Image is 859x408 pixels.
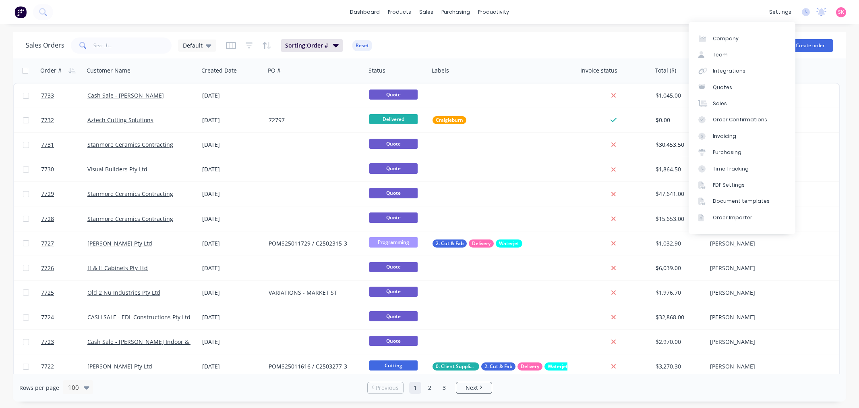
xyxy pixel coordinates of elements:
div: PO # [268,67,281,75]
div: VARIATIONS - MARKET ST [269,289,358,297]
div: [PERSON_NAME] [710,264,799,272]
span: Quote [369,212,418,223]
a: Order Confirmations [689,112,795,128]
a: Quotes [689,79,795,96]
a: 7730 [41,157,87,181]
span: 7729 [41,190,54,198]
a: 7722 [41,354,87,379]
a: Time Tracking [689,160,795,177]
span: Quote [369,336,418,346]
div: Customer Name [87,67,130,75]
input: Search... [93,37,172,54]
div: Status [368,67,385,75]
div: Order # [40,67,62,75]
span: SK [838,8,844,16]
span: 7726 [41,264,54,272]
a: H & H Cabinets Pty Ltd [87,264,148,272]
ul: Pagination [364,382,495,394]
div: [PERSON_NAME] [710,338,799,346]
div: [PERSON_NAME] [710,313,799,321]
span: Default [183,41,203,50]
a: Invoicing [689,128,795,144]
div: $1,976.70 [656,289,701,297]
div: Time Tracking [713,165,749,173]
div: settings [765,6,795,18]
a: Previous page [368,384,403,392]
span: 2. Cut & Fab [484,362,512,371]
div: $30,453.50 [656,141,701,149]
a: Team [689,47,795,63]
div: [PERSON_NAME] [710,239,799,248]
a: Company [689,30,795,46]
span: 2. Cut & Fab [436,239,464,248]
a: Stanmore Ceramics Contracting [87,215,173,223]
a: Integrations [689,63,795,79]
a: Purchasing [689,144,795,160]
span: Waterjet [499,239,519,248]
a: Cash Sale - [PERSON_NAME] Indoor & Outdoor Solutions [87,338,240,346]
div: [DATE] [202,338,262,346]
div: $32,868.00 [656,313,701,321]
div: Quotes [713,84,732,91]
div: [DATE] [202,92,262,100]
a: Stanmore Ceramics Contracting [87,190,173,198]
span: Previous [376,384,399,392]
span: 7731 [41,141,54,149]
div: [PERSON_NAME] [710,362,799,371]
a: Sales [689,96,795,112]
a: 7724 [41,305,87,329]
span: 7733 [41,92,54,100]
div: [DATE] [202,362,262,371]
div: [DATE] [202,116,262,124]
div: Team [713,51,728,58]
span: Quote [369,139,418,149]
div: $15,653.00 [656,215,701,223]
div: productivity [474,6,513,18]
img: Factory [14,6,27,18]
div: Total ($) [655,67,676,75]
span: Quote [369,163,418,173]
span: 7723 [41,338,54,346]
span: Quote [369,90,418,100]
a: 7728 [41,207,87,231]
span: 7727 [41,239,54,248]
button: Sorting:Order # [281,39,343,52]
div: [DATE] [202,239,262,248]
a: Order Importer [689,210,795,226]
div: $1,032.90 [656,239,701,248]
h1: Sales Orders [26,42,64,49]
a: Next page [456,384,492,392]
div: [DATE] [202,215,262,223]
div: [DATE] [202,289,262,297]
a: 7723 [41,330,87,354]
div: products [384,6,415,18]
span: Quote [369,188,418,198]
span: 7728 [41,215,54,223]
div: Company [713,35,739,42]
a: Page 2 [424,382,436,394]
a: [PERSON_NAME] Pty Ltd [87,239,152,247]
button: 2. Cut & FabDeliveryWaterjet [433,239,522,248]
a: 7733 [41,83,87,108]
div: sales [415,6,437,18]
a: 7732 [41,108,87,132]
a: Page 3 [438,382,450,394]
a: Aztech Cutting Solutions [87,116,153,124]
div: [DATE] [202,141,262,149]
a: 7729 [41,182,87,206]
div: Document templates [713,198,770,205]
a: 7725 [41,281,87,305]
a: [PERSON_NAME] Pty Ltd [87,362,152,370]
div: Order Importer [713,214,752,221]
div: 72797 [269,116,358,124]
span: Waterjet [548,362,568,371]
a: CASH SALE - EDL Constructions Pty Ltd [87,313,190,321]
div: PDF Settings [713,181,745,189]
div: [DATE] [202,190,262,198]
div: $0.00 [656,116,701,124]
a: Visual Builders Pty Ltd [87,165,147,173]
div: Purchasing [713,149,741,156]
div: purchasing [437,6,474,18]
div: Labels [432,67,449,75]
div: [PERSON_NAME] [710,289,799,297]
